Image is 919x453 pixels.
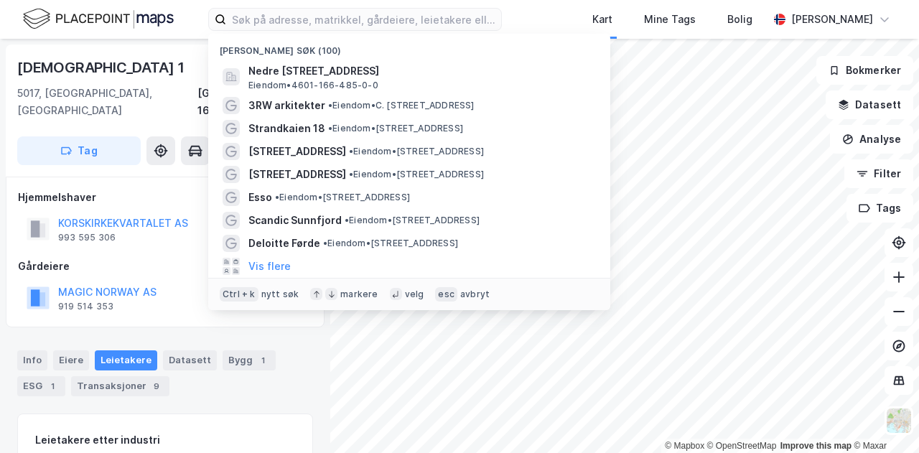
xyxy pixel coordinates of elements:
span: 3RW arkitekter [248,97,325,114]
div: Bygg [223,350,276,370]
div: Leietakere [95,350,157,370]
span: Eiendom • [STREET_ADDRESS] [349,146,484,157]
button: Bokmerker [816,56,913,85]
img: logo.f888ab2527a4732fd821a326f86c7f29.svg [23,6,174,32]
span: Nedre [STREET_ADDRESS] [248,62,593,80]
div: 9 [149,379,164,393]
div: Datasett [163,350,217,370]
span: Eiendom • [STREET_ADDRESS] [345,215,480,226]
a: OpenStreetMap [707,441,777,451]
input: Søk på adresse, matrikkel, gårdeiere, leietakere eller personer [226,9,501,30]
a: Mapbox [665,441,704,451]
span: • [328,123,332,134]
span: Strandkaien 18 [248,120,325,137]
div: [PERSON_NAME] søk (100) [208,34,610,60]
div: Ctrl + k [220,287,258,302]
span: • [345,215,349,225]
button: Filter [844,159,913,188]
span: [STREET_ADDRESS] [248,166,346,183]
div: Eiere [53,350,89,370]
div: Kart [592,11,612,28]
span: [STREET_ADDRESS] [248,143,346,160]
div: 1 [45,379,60,393]
div: esc [435,287,457,302]
div: 5017, [GEOGRAPHIC_DATA], [GEOGRAPHIC_DATA] [17,85,197,119]
div: Kontrollprogram for chat [847,384,919,453]
div: markere [340,289,378,300]
div: Leietakere etter industri [35,431,295,449]
iframe: Chat Widget [847,384,919,453]
div: nytt søk [261,289,299,300]
div: Gårdeiere [18,258,312,275]
div: [DEMOGRAPHIC_DATA] 1 [17,56,187,79]
button: Tags [846,194,913,223]
span: • [328,100,332,111]
div: avbryt [460,289,490,300]
a: Improve this map [780,441,852,451]
span: Eiendom • [STREET_ADDRESS] [323,238,458,249]
span: • [275,192,279,202]
span: Esso [248,189,272,206]
span: • [323,238,327,248]
span: Eiendom • C. [STREET_ADDRESS] [328,100,475,111]
span: Deloitte Førde [248,235,320,252]
button: Datasett [826,90,913,119]
div: [GEOGRAPHIC_DATA], 166/485 [197,85,313,119]
div: 919 514 353 [58,301,113,312]
span: Eiendom • [STREET_ADDRESS] [275,192,410,203]
div: Bolig [727,11,752,28]
span: • [349,146,353,157]
div: Info [17,350,47,370]
button: Vis flere [248,258,291,275]
div: 1 [256,353,270,368]
div: ESG [17,376,65,396]
div: Mine Tags [644,11,696,28]
span: Eiendom • [STREET_ADDRESS] [328,123,463,134]
button: Analyse [830,125,913,154]
div: Transaksjoner [71,376,169,396]
div: 993 595 306 [58,232,116,243]
span: Scandic Sunnfjord [248,212,342,229]
div: Hjemmelshaver [18,189,312,206]
div: velg [405,289,424,300]
div: [PERSON_NAME] [791,11,873,28]
span: • [349,169,353,179]
span: Eiendom • 4601-166-485-0-0 [248,80,378,91]
button: Tag [17,136,141,165]
span: Eiendom • [STREET_ADDRESS] [349,169,484,180]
